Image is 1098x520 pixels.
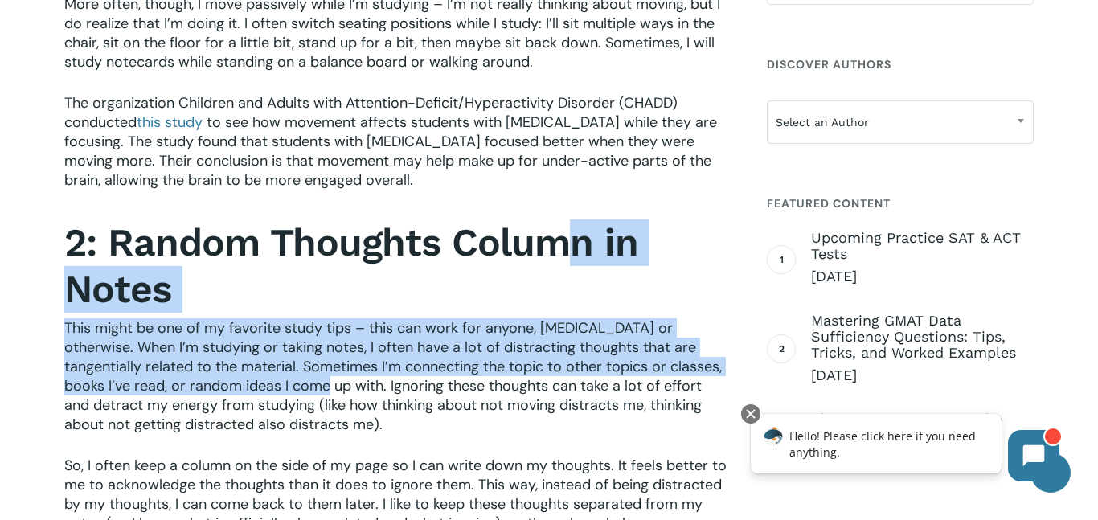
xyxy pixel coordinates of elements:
[64,93,678,132] span: The organization Children and Adults with Attention-Deficit/Hyperactivity Disorder (CHADD) conducted
[64,113,717,190] span: to see how movement affects students with [MEDICAL_DATA] while they are focusing. The study found...
[64,318,722,434] span: This might be one of my favorite study tips – this can work for anyone, [MEDICAL_DATA] or otherwi...
[811,313,1034,361] span: Mastering GMAT Data Sufficiency Questions: Tips, Tricks, and Worked Examples
[811,267,1034,286] span: [DATE]
[767,50,1034,79] h4: Discover Authors
[734,401,1075,497] iframe: Chatbot
[811,366,1034,385] span: [DATE]
[811,230,1034,286] a: Upcoming Practice SAT & ACT Tests [DATE]
[811,230,1034,262] span: Upcoming Practice SAT & ACT Tests
[767,100,1034,144] span: Select an Author
[64,219,638,312] strong: 2: Random Thoughts Column in Notes
[811,313,1034,385] a: Mastering GMAT Data Sufficiency Questions: Tips, Tricks, and Worked Examples [DATE]
[767,189,1034,218] h4: Featured Content
[768,105,1033,139] span: Select an Author
[137,113,203,132] a: this study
